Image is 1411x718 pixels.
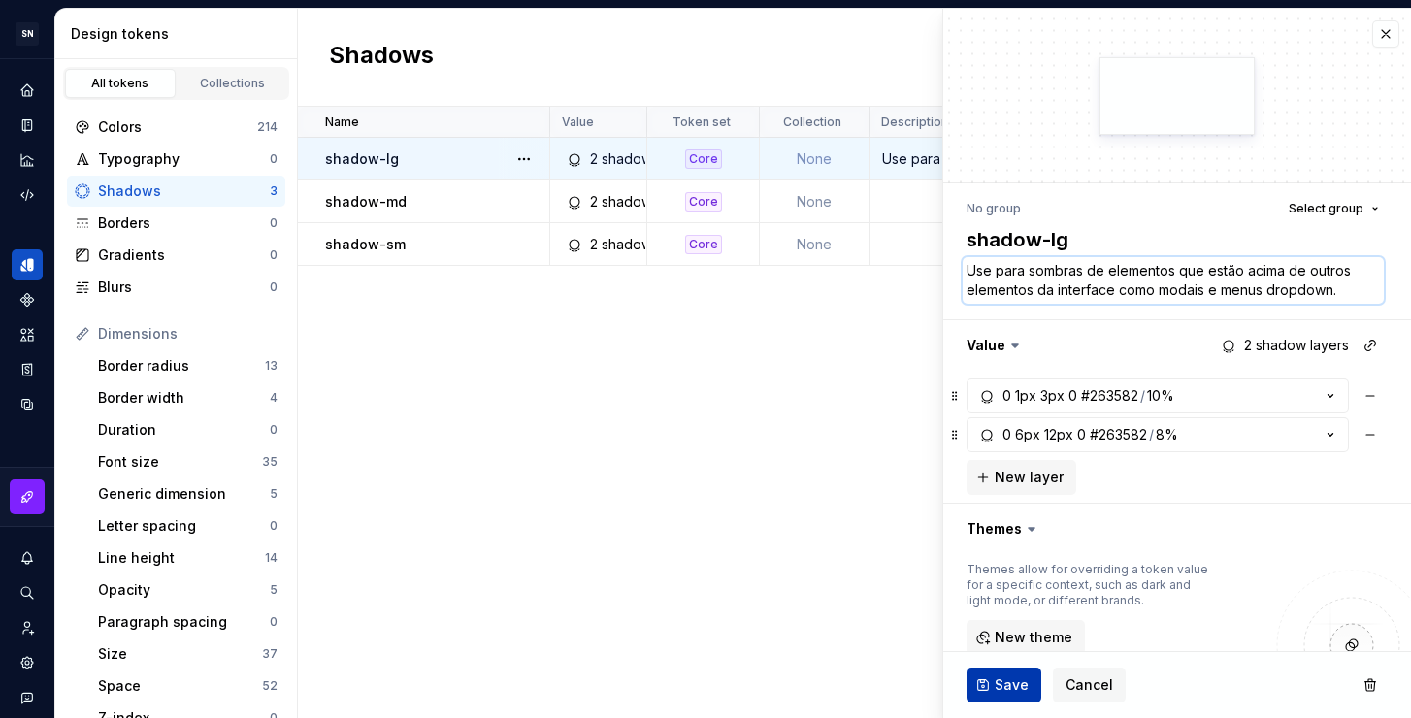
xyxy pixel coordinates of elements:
[685,235,722,254] div: Core
[967,417,1349,452] button: 06px12px0#263582/8%
[760,138,870,180] td: None
[325,149,399,169] p: shadow-lg
[12,389,43,420] a: Data sources
[995,675,1029,695] span: Save
[967,668,1041,702] button: Save
[12,179,43,211] a: Code automation
[12,647,43,678] div: Settings
[16,22,39,46] div: SN
[90,670,285,702] a: Space52
[760,180,870,223] td: None
[967,620,1085,655] button: New theme
[12,354,43,385] a: Storybook stories
[262,678,278,694] div: 52
[12,110,43,141] a: Documentation
[98,548,265,568] div: Line height
[967,201,1021,216] div: No group
[673,114,731,130] p: Token set
[72,76,169,91] div: All tokens
[98,324,278,343] div: Dimensions
[67,144,285,175] a: Typography0
[270,183,278,199] div: 3
[995,628,1072,647] span: New theme
[12,145,43,176] a: Analytics
[12,75,43,106] a: Home
[270,247,278,263] div: 0
[870,149,1268,169] div: Use para sombras de elementos que estão acima de outros elementos da interface como modais e menu...
[98,277,270,297] div: Blurs
[1149,425,1154,444] div: /
[98,149,270,169] div: Typography
[98,612,270,632] div: Paragraph spacing
[90,542,285,573] a: Line height14
[98,356,265,375] div: Border radius
[1066,675,1113,695] span: Cancel
[1068,386,1077,406] div: 0
[562,114,594,130] p: Value
[184,76,281,91] div: Collections
[590,235,695,254] div: 2 shadow layers
[98,213,270,233] div: Borders
[90,478,285,509] a: Generic dimension5
[12,319,43,350] a: Assets
[12,249,43,280] a: Design tokens
[325,192,407,212] p: shadow-md
[685,192,722,212] div: Core
[67,240,285,271] a: Gradients0
[4,13,50,54] button: SN
[12,612,43,643] div: Invite team
[1002,386,1011,406] div: 0
[12,577,43,608] button: Search ⌘K
[325,235,406,254] p: shadow-sm
[1280,195,1388,222] button: Select group
[98,181,270,201] div: Shadows
[270,614,278,630] div: 0
[325,114,359,130] p: Name
[90,382,285,413] a: Border width4
[270,486,278,502] div: 5
[12,284,43,315] a: Components
[270,518,278,534] div: 0
[262,454,278,470] div: 35
[270,215,278,231] div: 0
[967,378,1349,413] button: 01px3px0#263582/10%
[963,257,1384,304] textarea: Use para sombras de elementos que estão acima de outros elementos da interface como modais e menu...
[783,114,841,130] p: Collection
[760,223,870,266] td: None
[1156,425,1178,444] div: 8%
[967,562,1209,608] div: Themes allow for overriding a token value for a specific context, such as dark and light mode, or...
[963,222,1384,257] textarea: shadow-lg
[71,24,289,44] div: Design tokens
[90,606,285,637] a: Paragraph spacing0
[685,149,722,169] div: Core
[67,112,285,143] a: Colors214
[881,114,948,130] p: Description
[262,646,278,662] div: 37
[90,414,285,445] a: Duration0
[270,390,278,406] div: 4
[67,176,285,207] a: Shadows3
[98,245,270,265] div: Gradients
[12,682,43,713] div: Contact support
[270,279,278,295] div: 0
[90,638,285,669] a: Size37
[98,516,270,536] div: Letter spacing
[67,272,285,303] a: Blurs0
[1077,425,1086,444] div: 0
[98,388,270,408] div: Border width
[1040,386,1065,406] div: 3px
[967,460,1076,495] button: New layer
[98,117,257,137] div: Colors
[1015,386,1036,406] div: 1px
[265,550,278,566] div: 14
[257,119,278,135] div: 214
[1140,386,1145,406] div: /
